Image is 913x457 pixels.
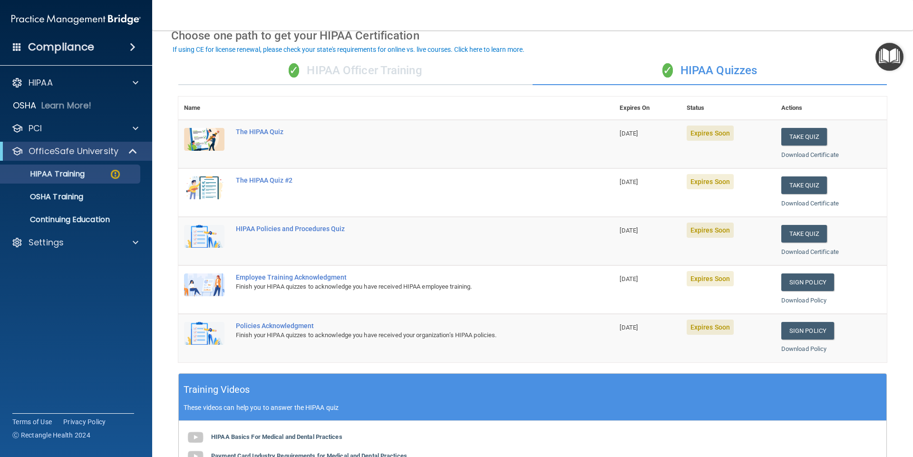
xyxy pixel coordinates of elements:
[236,273,566,281] div: Employee Training Acknowledgment
[781,273,834,291] a: Sign Policy
[533,57,887,85] div: HIPAA Quizzes
[6,192,83,202] p: OSHA Training
[63,417,106,427] a: Privacy Policy
[29,77,53,88] p: HIPAA
[781,151,839,158] a: Download Certificate
[6,215,136,224] p: Continuing Education
[236,128,566,136] div: The HIPAA Quiz
[13,100,37,111] p: OSHA
[236,330,566,341] div: Finish your HIPAA quizzes to acknowledge you have received your organization’s HIPAA policies.
[41,100,92,111] p: Learn More!
[687,174,734,189] span: Expires Soon
[781,345,827,352] a: Download Policy
[776,97,887,120] th: Actions
[29,123,42,134] p: PCI
[781,128,827,146] button: Take Quiz
[236,322,566,330] div: Policies Acknowledgment
[620,227,638,234] span: [DATE]
[681,97,776,120] th: Status
[687,271,734,286] span: Expires Soon
[236,281,566,292] div: Finish your HIPAA quizzes to acknowledge you have received HIPAA employee training.
[781,322,834,340] a: Sign Policy
[875,43,903,71] button: Open Resource Center
[11,146,138,157] a: OfficeSafe University
[109,168,121,180] img: warning-circle.0cc9ac19.png
[687,223,734,238] span: Expires Soon
[178,97,230,120] th: Name
[171,22,894,49] div: Choose one path to get your HIPAA Certification
[781,248,839,255] a: Download Certificate
[781,176,827,194] button: Take Quiz
[614,97,680,120] th: Expires On
[171,45,526,54] button: If using CE for license renewal, please check your state's requirements for online vs. live cours...
[11,77,138,88] a: HIPAA
[12,417,52,427] a: Terms of Use
[236,176,566,184] div: The HIPAA Quiz #2
[211,433,342,440] b: HIPAA Basics For Medical and Dental Practices
[184,381,250,398] h5: Training Videos
[11,123,138,134] a: PCI
[781,297,827,304] a: Download Policy
[29,146,118,157] p: OfficeSafe University
[620,130,638,137] span: [DATE]
[620,324,638,331] span: [DATE]
[12,430,90,440] span: Ⓒ Rectangle Health 2024
[11,237,138,248] a: Settings
[620,178,638,185] span: [DATE]
[236,225,566,233] div: HIPAA Policies and Procedures Quiz
[186,428,205,447] img: gray_youtube_icon.38fcd6cc.png
[687,126,734,141] span: Expires Soon
[28,40,94,54] h4: Compliance
[620,275,638,282] span: [DATE]
[29,237,64,248] p: Settings
[178,57,533,85] div: HIPAA Officer Training
[662,63,673,78] span: ✓
[289,63,299,78] span: ✓
[11,10,141,29] img: PMB logo
[184,404,882,411] p: These videos can help you to answer the HIPAA quiz
[781,200,839,207] a: Download Certificate
[687,320,734,335] span: Expires Soon
[781,225,827,243] button: Take Quiz
[6,169,85,179] p: HIPAA Training
[173,46,524,53] div: If using CE for license renewal, please check your state's requirements for online vs. live cours...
